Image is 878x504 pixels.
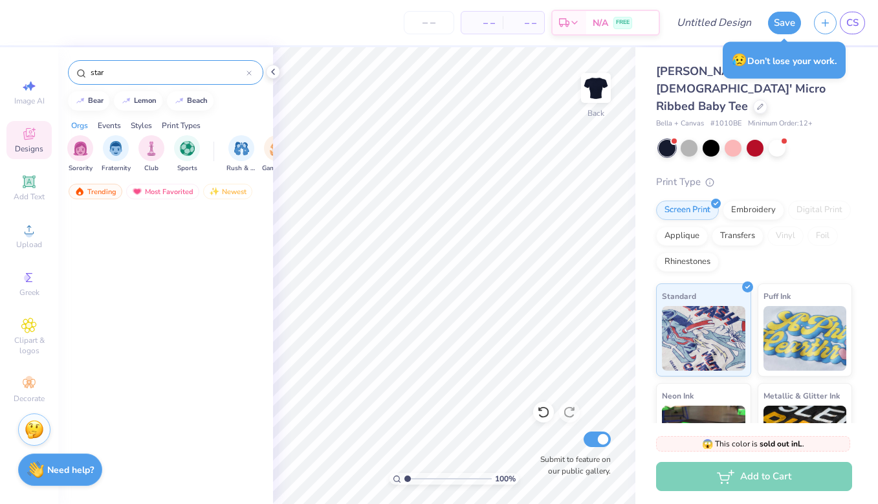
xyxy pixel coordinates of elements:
div: filter for Rush & Bid [226,135,256,173]
div: Trending [69,184,122,199]
span: Clipart & logos [6,335,52,356]
img: trend_line.gif [174,97,184,105]
span: This color is . [702,438,804,450]
span: Decorate [14,393,45,404]
span: 😥 [732,52,747,69]
span: – – [469,16,495,30]
img: Metallic & Glitter Ink [763,406,847,470]
div: Print Types [162,120,201,131]
span: Rush & Bid [226,164,256,173]
button: bear [68,91,109,111]
button: beach [167,91,214,111]
span: Standard [662,289,696,303]
div: Foil [807,226,838,246]
button: filter button [262,135,292,173]
button: filter button [174,135,200,173]
span: N/A [593,16,608,30]
img: trend_line.gif [75,97,85,105]
div: filter for Sorority [67,135,93,173]
div: filter for Club [138,135,164,173]
img: Back [583,75,609,101]
div: Digital Print [788,201,851,220]
div: Orgs [71,120,88,131]
button: filter button [102,135,131,173]
span: Club [144,164,159,173]
img: Rush & Bid Image [234,141,249,156]
span: Sorority [69,164,93,173]
span: 😱 [702,438,713,450]
div: filter for Sports [174,135,200,173]
div: Screen Print [656,201,719,220]
span: Neon Ink [662,389,694,402]
input: – – [404,11,454,34]
div: filter for Game Day [262,135,292,173]
div: beach [187,97,208,104]
button: filter button [226,135,256,173]
div: Most Favorited [126,184,199,199]
div: filter for Fraternity [102,135,131,173]
img: Sports Image [180,141,195,156]
div: Events [98,120,121,131]
span: – – [510,16,536,30]
span: Greek [19,287,39,298]
div: Embroidery [723,201,784,220]
span: Metallic & Glitter Ink [763,389,840,402]
div: Transfers [712,226,763,246]
span: Puff Ink [763,289,791,303]
div: Styles [131,120,152,131]
span: Image AI [14,96,45,106]
span: Upload [16,239,42,250]
img: Fraternity Image [109,141,123,156]
img: Sorority Image [73,141,88,156]
img: Newest.gif [209,187,219,196]
strong: sold out in L [760,439,802,449]
span: # 1010BE [710,118,741,129]
img: Game Day Image [270,141,285,156]
label: Submit to feature on our public gallery. [533,454,611,477]
div: Rhinestones [656,252,719,272]
input: Try "Alpha" [89,66,247,79]
span: [PERSON_NAME] + Canvas [DEMOGRAPHIC_DATA]' Micro Ribbed Baby Tee [656,63,826,114]
span: Game Day [262,164,292,173]
button: filter button [138,135,164,173]
span: FREE [616,18,630,27]
img: trend_line.gif [121,97,131,105]
div: Vinyl [767,226,804,246]
button: lemon [114,91,162,111]
span: Sports [177,164,197,173]
span: Add Text [14,192,45,202]
img: most_fav.gif [132,187,142,196]
span: Bella + Canvas [656,118,704,129]
span: 100 % [495,473,516,485]
button: Save [768,12,801,34]
span: CS [846,16,859,30]
button: filter button [67,135,93,173]
div: Back [587,107,604,119]
div: Applique [656,226,708,246]
img: Standard [662,306,745,371]
a: CS [840,12,865,34]
div: lemon [134,97,157,104]
img: Club Image [144,141,159,156]
div: bear [88,97,104,104]
img: Puff Ink [763,306,847,371]
div: Don’t lose your work. [723,42,846,79]
input: Untitled Design [666,10,762,36]
span: Designs [15,144,43,154]
span: Fraternity [102,164,131,173]
img: Neon Ink [662,406,745,470]
strong: Need help? [47,464,94,476]
img: trending.gif [74,187,85,196]
div: Print Type [656,175,852,190]
div: Newest [203,184,252,199]
span: Minimum Order: 12 + [748,118,813,129]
